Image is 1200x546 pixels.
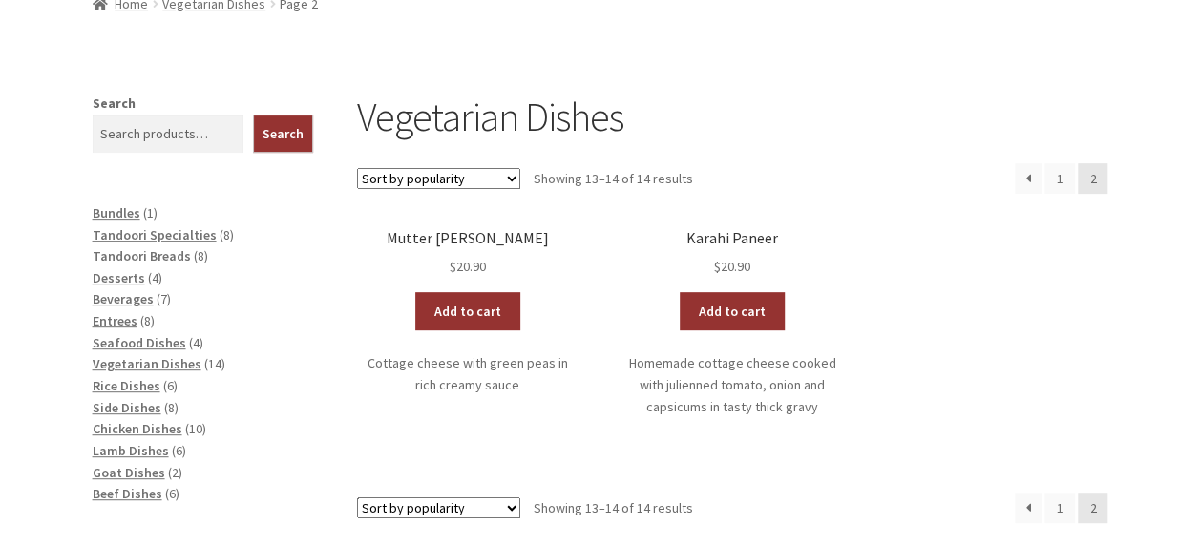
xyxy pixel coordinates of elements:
[169,485,176,502] span: 6
[1015,163,1042,194] a: ←
[93,290,154,307] a: Beverages
[534,163,693,194] p: Showing 13–14 of 14 results
[93,269,145,286] a: Desserts
[93,204,140,221] a: Bundles
[93,355,201,372] a: Vegetarian Dishes
[680,292,785,330] a: Add to cart: “Karahi Paneer”
[167,377,174,394] span: 6
[93,442,169,459] a: Lamb Dishes
[93,377,160,394] a: Rice Dishes
[93,247,191,264] a: Tandoori Breads
[357,229,578,278] a: Mutter [PERSON_NAME] $20.90
[622,229,843,247] h2: Karahi Paneer
[208,355,221,372] span: 14
[198,247,204,264] span: 8
[160,290,167,307] span: 7
[357,497,520,518] select: Shop order
[622,352,843,417] p: Homemade cottage cheese cooked with julienned tomato, onion and capsicums in tasty thick gravy
[450,258,456,275] span: $
[193,334,200,351] span: 4
[1015,493,1042,523] a: ←
[147,204,154,221] span: 1
[1015,163,1107,194] nav: Product Pagination
[144,312,151,329] span: 8
[357,352,578,395] p: Cottage cheese with green peas in rich creamy sauce
[253,115,313,153] button: Search
[93,420,182,437] a: Chicken Dishes
[93,94,136,112] label: Search
[189,420,202,437] span: 10
[714,258,750,275] bdi: 20.90
[534,493,693,523] p: Showing 13–14 of 14 results
[93,312,137,329] a: Entrees
[1015,493,1107,523] nav: Product Pagination
[93,226,217,243] a: Tandoori Specialties
[357,229,578,247] h2: Mutter [PERSON_NAME]
[357,168,520,189] select: Shop order
[415,292,520,330] a: Add to cart: “Mutter Paneer”
[1044,163,1075,194] a: Page 1
[714,258,721,275] span: $
[622,229,843,278] a: Karahi Paneer $20.90
[450,258,486,275] bdi: 20.90
[1044,493,1075,523] a: Page 1
[176,442,182,459] span: 6
[172,464,179,481] span: 2
[223,226,230,243] span: 8
[93,464,165,481] a: Goat Dishes
[93,399,161,416] a: Side Dishes
[1078,163,1108,194] span: Page 2
[168,399,175,416] span: 8
[152,269,158,286] span: 4
[93,485,162,502] a: Beef Dishes
[1078,493,1108,523] span: Page 2
[357,93,1107,141] h1: Vegetarian Dishes
[93,334,186,351] a: Seafood Dishes
[93,115,244,153] input: Search products…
